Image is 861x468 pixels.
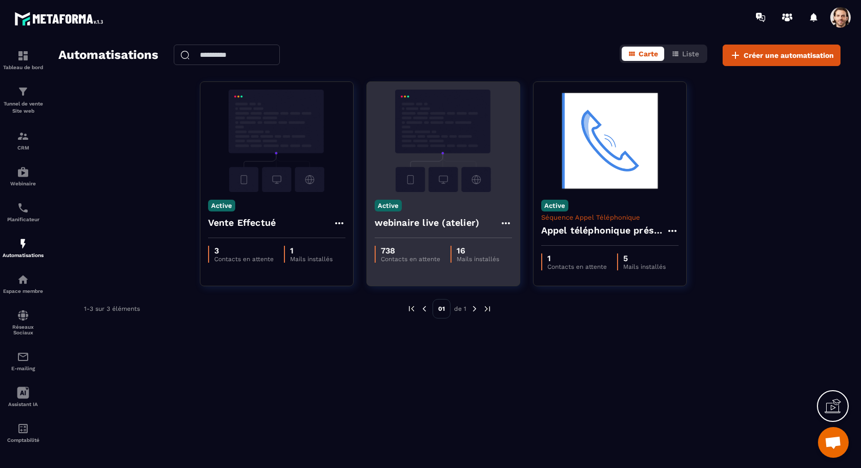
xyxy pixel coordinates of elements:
[381,246,440,256] p: 738
[214,256,274,263] p: Contacts en attente
[3,401,44,407] p: Assistant IA
[547,263,607,270] p: Contacts en attente
[723,45,840,66] button: Créer une automatisation
[17,309,29,322] img: social-network
[3,343,44,379] a: emailemailE-mailing
[433,299,450,318] p: 01
[541,90,679,192] img: automation-background
[14,9,107,28] img: logo
[375,216,480,230] h4: webinaire live (atelier)
[457,256,499,263] p: Mails installés
[623,253,666,263] p: 5
[457,246,499,256] p: 16
[3,324,44,335] p: Réseaux Sociaux
[3,230,44,266] a: automationsautomationsAutomatisations
[483,304,492,313] img: next
[290,246,333,256] p: 1
[17,238,29,250] img: automations
[208,200,235,211] p: Active
[3,145,44,151] p: CRM
[470,304,479,313] img: next
[208,90,345,192] img: automation-background
[17,273,29,286] img: automations
[3,100,44,115] p: Tunnel de vente Site web
[682,50,699,58] span: Liste
[375,90,512,192] img: automation-background
[17,50,29,62] img: formation
[208,216,276,230] h4: Vente Effectué
[3,302,44,343] a: social-networksocial-networkRéseaux Sociaux
[3,437,44,443] p: Comptabilité
[623,263,666,270] p: Mails installés
[622,47,664,61] button: Carte
[381,256,440,263] p: Contacts en attente
[3,194,44,230] a: schedulerschedulerPlanificateur
[17,202,29,214] img: scheduler
[3,42,44,78] a: formationformationTableau de bord
[744,50,834,60] span: Créer une automatisation
[3,78,44,122] a: formationformationTunnel de vente Site web
[541,200,568,211] p: Active
[17,422,29,435] img: accountant
[3,217,44,222] p: Planificateur
[818,427,849,458] div: Ouvrir le chat
[17,166,29,178] img: automations
[3,379,44,415] a: Assistant IA
[3,366,44,371] p: E-mailing
[17,351,29,363] img: email
[3,252,44,258] p: Automatisations
[407,304,416,313] img: prev
[3,415,44,451] a: accountantaccountantComptabilité
[375,200,402,211] p: Active
[3,181,44,186] p: Webinaire
[17,130,29,142] img: formation
[3,65,44,70] p: Tableau de bord
[17,86,29,98] img: formation
[541,214,679,221] p: Séquence Appel Téléphonique
[665,47,705,61] button: Liste
[214,246,274,256] p: 3
[84,305,140,312] p: 1-3 sur 3 éléments
[547,253,607,263] p: 1
[3,288,44,294] p: Espace membre
[454,305,466,313] p: de 1
[420,304,429,313] img: prev
[3,266,44,302] a: automationsautomationsEspace membre
[58,45,158,66] h2: Automatisations
[290,256,333,263] p: Mails installés
[3,122,44,158] a: formationformationCRM
[3,158,44,194] a: automationsautomationsWebinaire
[639,50,658,58] span: Carte
[541,223,666,238] h4: Appel téléphonique présence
